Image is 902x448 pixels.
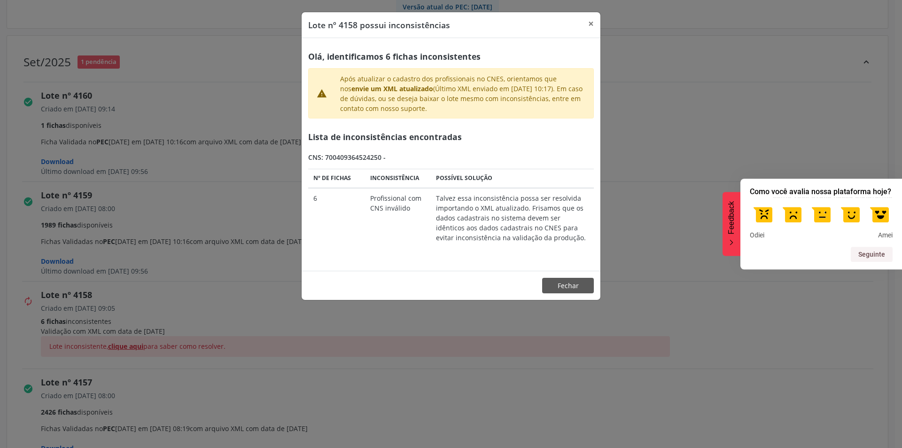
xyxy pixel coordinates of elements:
[317,88,327,99] i: warning
[365,169,431,188] th: Inconsistência
[542,278,594,294] button: Fechar
[851,247,893,262] button: Próxima pergunta
[365,188,431,248] td: Profissional com CNS inválido
[308,169,365,188] th: Nº de fichas
[727,201,736,234] span: Feedback
[431,169,594,188] th: Possível solução
[334,74,591,113] div: Após atualizar o cadastro dos profissionais no CNES, orientamos que nos (Último XML enviado em [D...
[750,201,893,240] div: Como você avalia nossa plataforma hoje? Select an option from 1 to 5, with 1 being Odiei and 5 be...
[723,192,740,256] button: Feedback - Ocultar pesquisa
[878,231,893,240] span: Amei
[308,125,594,149] div: Lista de inconsistências encontradas
[308,45,594,68] div: Olá, identificamos 6 fichas inconsistentes
[308,152,594,162] div: CNS: 700409364524250 -
[750,231,764,240] span: Odiei
[750,186,893,197] h2: Como você avalia nossa plataforma hoje? Select an option from 1 to 5, with 1 being Odiei and 5 be...
[582,12,600,35] button: Close
[740,179,902,270] div: Como você avalia nossa plataforma hoje? Select an option from 1 to 5, with 1 being Odiei and 5 be...
[308,188,365,248] td: 6
[308,19,450,31] div: Lote nº 4158 possui inconsistências
[431,188,594,248] td: Talvez essa inconsistência possa ser resolvida importando o XML atualizado. Frisamos que os dados...
[351,84,433,93] strong: envie um XML atualizado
